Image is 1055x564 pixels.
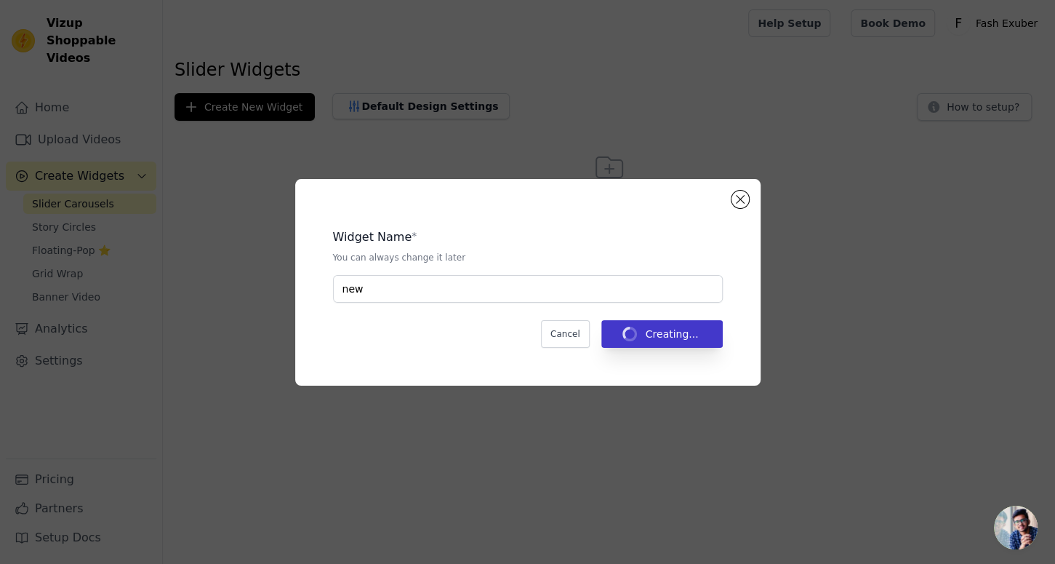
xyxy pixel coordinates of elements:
[541,320,590,348] button: Cancel
[994,506,1038,549] div: Open chat
[601,320,723,348] button: Creating...
[333,252,723,263] p: You can always change it later
[333,229,412,246] legend: Widget Name
[731,191,749,208] button: Close modal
